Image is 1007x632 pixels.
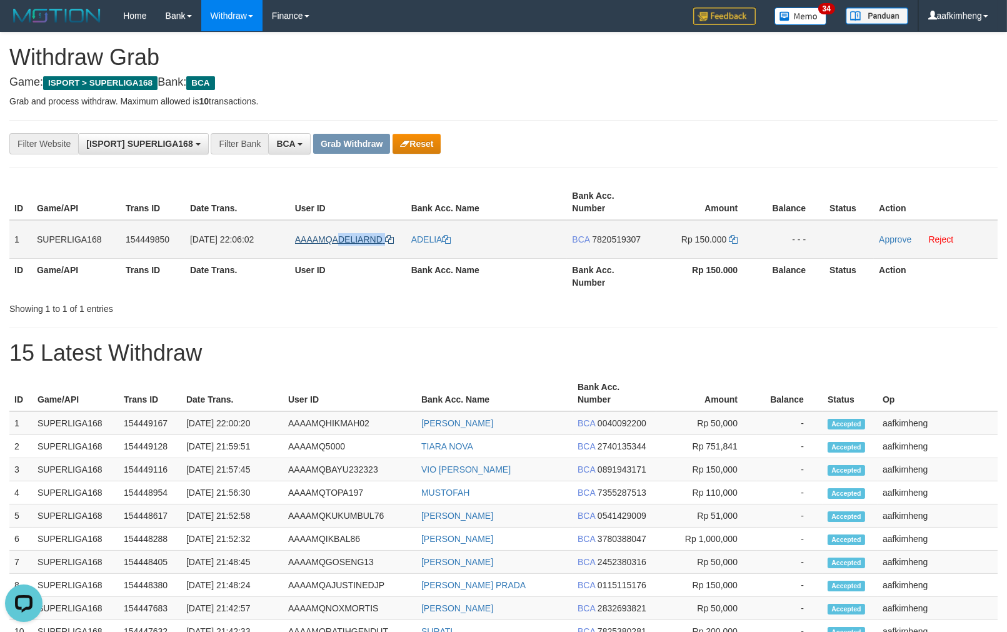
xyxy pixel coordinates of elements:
[774,8,827,25] img: Button%20Memo.svg
[9,298,410,315] div: Showing 1 to 1 of 1 entries
[283,528,416,551] td: AAAAMQIKBAL86
[9,504,33,528] td: 5
[199,96,209,106] strong: 10
[33,504,119,528] td: SUPERLIGA168
[211,133,268,154] div: Filter Bank
[9,76,998,89] h4: Game: Bank:
[828,604,865,614] span: Accepted
[598,603,646,613] span: Copy 2832693821 to clipboard
[181,481,283,504] td: [DATE] 21:56:30
[43,76,158,90] span: ISPORT > SUPERLIGA168
[653,184,756,220] th: Amount
[421,557,493,567] a: [PERSON_NAME]
[9,481,33,504] td: 4
[78,133,208,154] button: [ISPORT] SUPERLIGA168
[9,376,33,411] th: ID
[32,258,121,294] th: Game/API
[185,258,290,294] th: Date Trans.
[878,528,998,551] td: aafkimheng
[598,511,646,521] span: Copy 0541429009 to clipboard
[313,134,390,154] button: Grab Withdraw
[656,458,756,481] td: Rp 150,000
[283,458,416,481] td: AAAAMQBAYU232323
[421,464,511,474] a: VIO [PERSON_NAME]
[290,184,406,220] th: User ID
[878,411,998,435] td: aafkimheng
[421,441,473,451] a: TIARA NOVA
[656,481,756,504] td: Rp 110,000
[181,597,283,620] td: [DATE] 21:42:57
[119,411,181,435] td: 154449167
[33,411,119,435] td: SUPERLIGA168
[406,184,568,220] th: Bank Acc. Name
[879,234,911,244] a: Approve
[756,411,823,435] td: -
[578,557,595,567] span: BCA
[9,551,33,574] td: 7
[756,551,823,574] td: -
[295,234,394,244] a: AAAAMQADELIARND
[33,551,119,574] td: SUPERLIGA168
[756,574,823,597] td: -
[181,574,283,597] td: [DATE] 21:48:24
[9,184,32,220] th: ID
[5,5,43,43] button: Open LiveChat chat widget
[578,488,595,498] span: BCA
[421,603,493,613] a: [PERSON_NAME]
[9,6,104,25] img: MOTION_logo.png
[756,504,823,528] td: -
[656,574,756,597] td: Rp 150,000
[846,8,908,24] img: panduan.png
[185,184,290,220] th: Date Trans.
[578,511,595,521] span: BCA
[119,551,181,574] td: 154448405
[181,411,283,435] td: [DATE] 22:00:20
[592,234,641,244] span: Copy 7820519307 to clipboard
[878,574,998,597] td: aafkimheng
[181,504,283,528] td: [DATE] 21:52:58
[828,465,865,476] span: Accepted
[828,442,865,453] span: Accepted
[9,528,33,551] td: 6
[828,419,865,429] span: Accepted
[656,504,756,528] td: Rp 51,000
[878,551,998,574] td: aafkimheng
[567,184,653,220] th: Bank Acc. Number
[421,511,493,521] a: [PERSON_NAME]
[598,464,646,474] span: Copy 0891943171 to clipboard
[9,435,33,458] td: 2
[756,435,823,458] td: -
[756,597,823,620] td: -
[878,481,998,504] td: aafkimheng
[283,376,416,411] th: User ID
[406,258,568,294] th: Bank Acc. Name
[656,376,756,411] th: Amount
[578,534,595,544] span: BCA
[283,481,416,504] td: AAAAMQTOPA197
[33,435,119,458] td: SUPERLIGA168
[578,580,595,590] span: BCA
[181,435,283,458] td: [DATE] 21:59:51
[828,488,865,499] span: Accepted
[878,376,998,411] th: Op
[181,376,283,411] th: Date Trans.
[86,139,193,149] span: [ISPORT] SUPERLIGA168
[33,574,119,597] td: SUPERLIGA168
[729,234,738,244] a: Copy 150000 to clipboard
[823,376,878,411] th: Status
[828,558,865,568] span: Accepted
[756,528,823,551] td: -
[119,597,181,620] td: 154447683
[121,258,185,294] th: Trans ID
[283,551,416,574] td: AAAAMQGOSENG13
[9,258,32,294] th: ID
[119,481,181,504] td: 154448954
[656,528,756,551] td: Rp 1,000,000
[824,258,874,294] th: Status
[573,376,656,411] th: Bank Acc. Number
[119,574,181,597] td: 154448380
[283,597,416,620] td: AAAAMQNOXMORTIS
[598,441,646,451] span: Copy 2740135344 to clipboard
[190,234,254,244] span: [DATE] 22:06:02
[119,376,181,411] th: Trans ID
